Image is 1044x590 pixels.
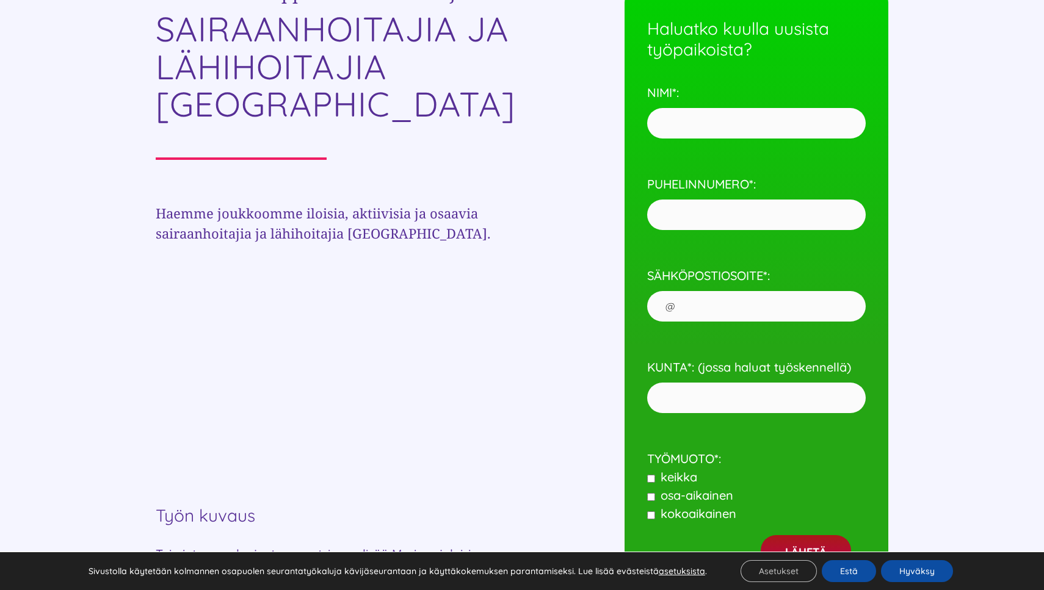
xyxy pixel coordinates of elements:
[647,359,866,404] label: KUNTA*: (jossa haluat työskennellä)
[761,535,851,569] input: Lähetä
[741,560,817,582] button: Asetukset
[89,566,707,577] p: Sivustolla käytetään kolmannen osapuolen seurantatyökaluja kävijäseurantaan ja käyttäkokemuksen p...
[647,383,866,413] input: KUNTA*: (jossa haluat työskennellä)
[822,560,876,582] button: Estä
[647,200,866,230] input: PUHELINNUMERO*:
[647,85,866,129] label: NIMI*:
[156,505,551,526] h4: Työn kuvaus
[156,10,551,123] h1: SAIRAANHOITAJIA JA LÄHIHOITAJIA [GEOGRAPHIC_DATA]
[647,291,866,322] input: SÄHKÖPOSTIOSOITE*:
[647,108,866,139] input: NIMI*:
[657,487,733,503] span: osa-aikainen
[657,506,736,521] span: kokoaikainen
[647,176,866,221] label: PUHELINNUMERO*:
[647,475,655,483] input: keikka
[881,560,953,582] button: Hyväksy
[156,259,522,479] iframe: YouTube video player 2
[647,511,655,519] input: kokoaikainen
[657,469,697,484] span: keikka
[647,431,866,523] p: TYÖMUOTO*:
[647,493,655,501] input: osa-aikainen
[647,268,866,312] label: SÄHKÖPOSTIOSOITE*:
[659,566,705,577] button: asetuksista
[156,203,551,243] h3: Haemme joukkoomme iloisia, aktiivisia ja osaavia sairaanhoitajia ja lähihoitajia [GEOGRAPHIC_DATA].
